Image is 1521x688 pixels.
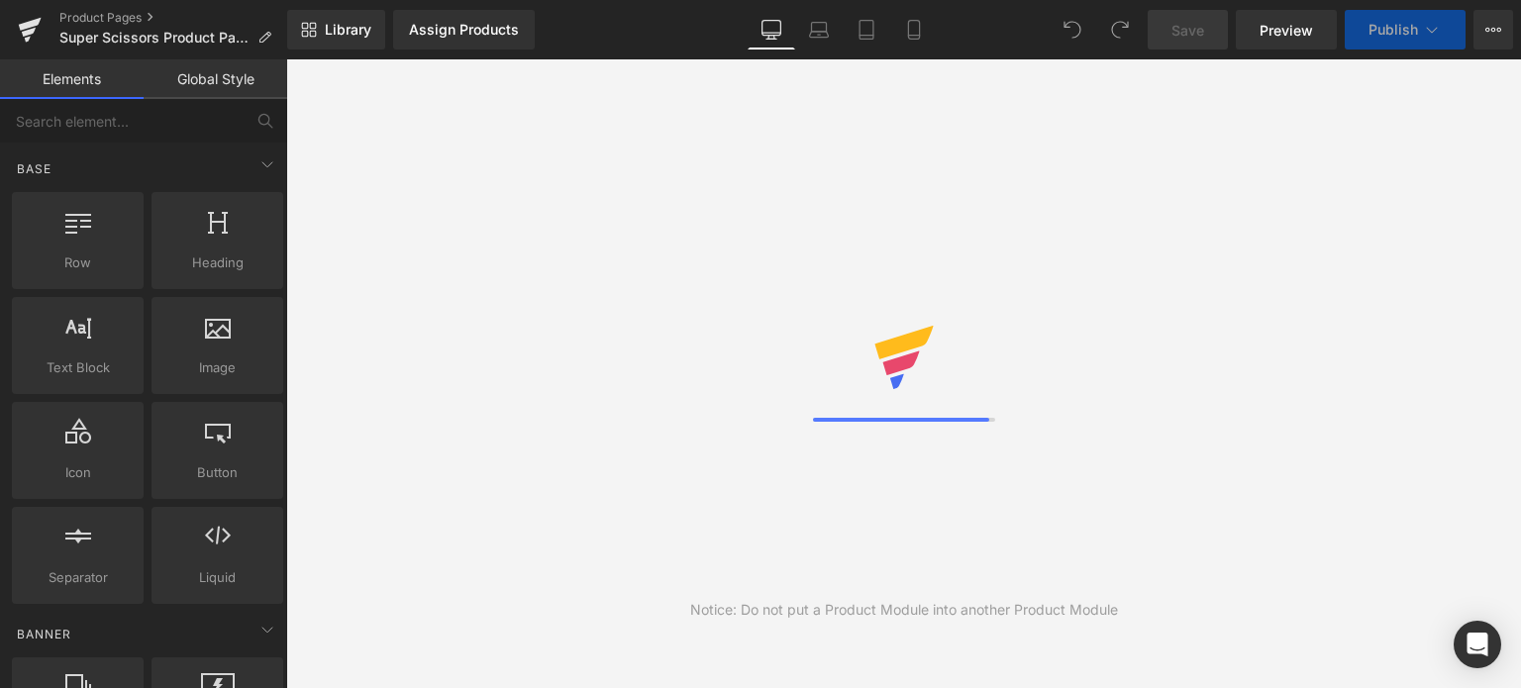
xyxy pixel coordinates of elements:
a: New Library [287,10,385,49]
div: Notice: Do not put a Product Module into another Product Module [690,599,1118,621]
span: Preview [1260,20,1313,41]
a: Mobile [890,10,938,49]
div: Assign Products [409,22,519,38]
span: Save [1171,20,1204,41]
a: Preview [1236,10,1337,49]
span: Super Scissors Product Page 1 [59,30,250,46]
a: Tablet [843,10,890,49]
div: Open Intercom Messenger [1454,621,1501,668]
a: Global Style [144,59,287,99]
button: Publish [1345,10,1466,49]
span: Base [15,159,53,178]
button: Undo [1053,10,1092,49]
span: Icon [18,462,138,483]
span: Separator [18,567,138,588]
button: More [1473,10,1513,49]
button: Redo [1100,10,1140,49]
span: Text Block [18,357,138,378]
span: Publish [1369,22,1418,38]
a: Laptop [795,10,843,49]
a: Desktop [748,10,795,49]
span: Liquid [157,567,277,588]
span: Button [157,462,277,483]
a: Product Pages [59,10,287,26]
span: Library [325,21,371,39]
span: Heading [157,252,277,273]
span: Row [18,252,138,273]
span: Banner [15,625,73,643]
span: Image [157,357,277,378]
